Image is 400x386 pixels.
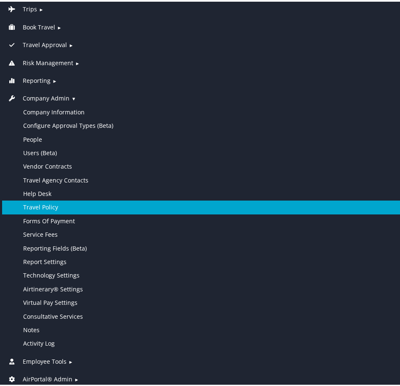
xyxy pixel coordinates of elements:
span: Trips [23,3,37,12]
span: ► [52,76,57,82]
span: Company Admin [23,92,69,101]
a: Risk Management [6,57,73,65]
a: AirPortal® Admin [6,373,72,381]
a: Travel Approval [6,39,67,47]
span: ► [39,5,43,11]
span: ► [75,58,80,65]
a: Company Admin [6,93,69,100]
span: AirPortal® Admin [23,373,72,382]
span: ► [69,40,73,47]
span: Travel Approval [23,39,67,48]
span: Employee Tools [23,355,67,365]
span: Risk Management [23,57,73,66]
a: Reporting [6,75,51,83]
span: Reporting [23,74,51,84]
span: ► [74,375,79,381]
a: Trips [6,3,37,11]
a: Book Travel [6,21,55,29]
span: ► [57,23,61,29]
span: Book Travel [23,21,55,30]
a: Employee Tools [6,356,67,364]
span: ▼ [71,94,76,100]
span: ► [68,357,73,363]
